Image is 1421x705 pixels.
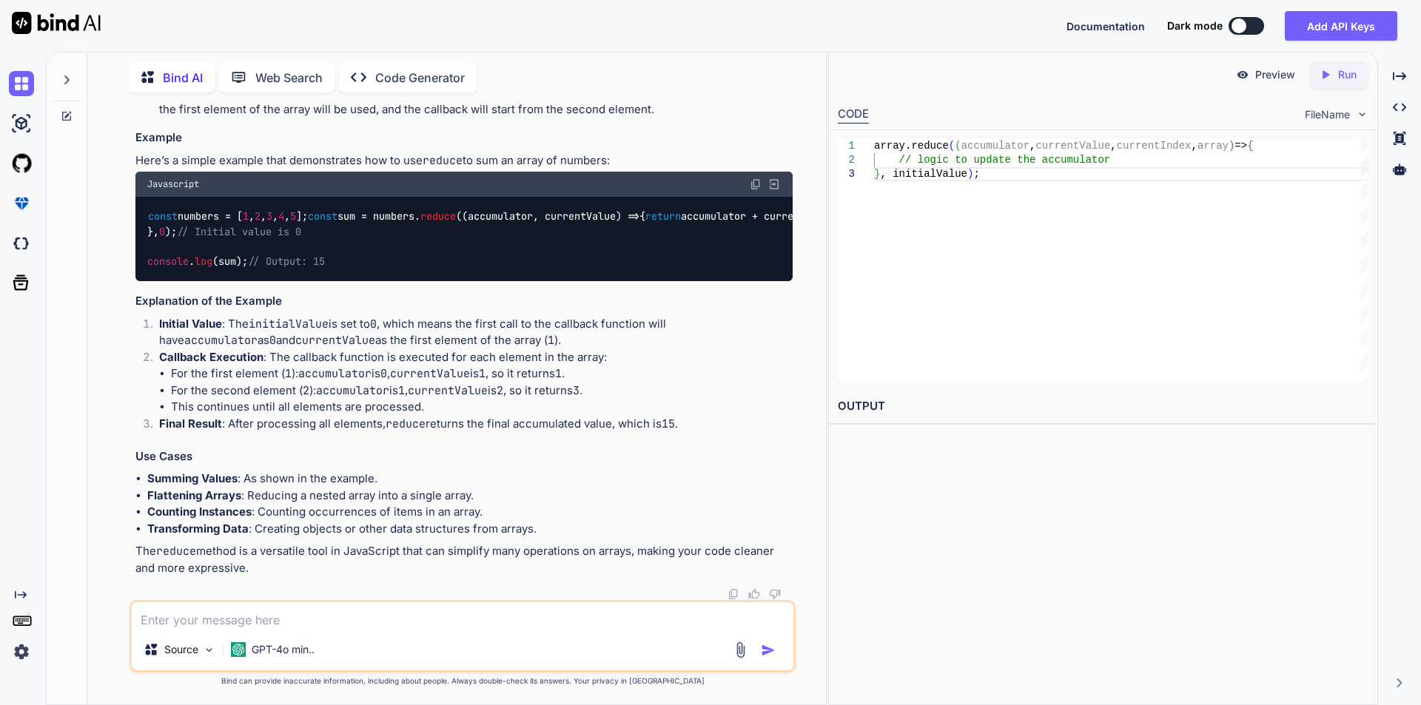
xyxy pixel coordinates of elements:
img: attachment [732,641,749,658]
div: CODE [838,106,869,124]
code: 0 [380,366,387,381]
img: premium [9,191,34,216]
strong: Summing Values [147,471,238,485]
code: 1 [548,333,554,348]
img: Pick Models [203,644,215,656]
code: numbers = [ , , , , ]; sum = numbers. ( { accumulator + currentValue; }, ); . (sum); [147,209,841,269]
img: Bind AI [12,12,101,34]
h3: Explanation of the Example [135,293,793,310]
code: 2 [497,383,503,398]
span: ( [955,140,961,152]
code: 1 [398,383,405,398]
strong: Callback Execution [159,350,263,364]
span: currentValue [1035,140,1110,152]
p: GPT-4o min.. [252,642,315,657]
span: const [148,209,178,223]
img: GPT-4o mini [231,642,246,657]
img: Open in Browser [767,178,781,191]
img: preview [1236,68,1249,81]
span: // Output: 15 [248,255,325,269]
li: : As shown in the example. [147,470,793,488]
strong: Transforming Data [147,522,249,536]
div: 2 [838,153,855,167]
code: reduce [423,153,463,168]
code: 3 [573,383,580,398]
span: , initialValue [880,168,967,180]
span: => [1234,140,1247,152]
code: reduce [386,416,426,431]
code: 1 [285,366,292,381]
img: chevron down [1356,108,1368,121]
p: Bind can provide inaccurate information, including about people. Always double-check its answers.... [130,675,796,687]
li: : Counting occurrences of items in an array. [147,504,793,521]
li: : Reducing a nested array into a single array. [147,488,793,505]
span: accumulator, currentValue [468,209,616,223]
span: FileName [1305,107,1350,122]
p: Run [1338,67,1357,82]
code: accumulator [298,366,372,381]
code: 0 [370,317,377,331]
span: , [1110,140,1116,152]
span: 0 [159,225,165,238]
img: chat [9,71,34,96]
span: , [1191,140,1197,152]
span: ; [973,168,979,180]
span: return [645,209,681,223]
code: 1 [555,366,562,381]
div: 3 [838,167,855,181]
span: 5 [290,209,296,223]
span: , [1029,140,1035,152]
p: Here’s a simple example that demonstrates how to use to sum an array of numbers: [135,152,793,169]
span: { [1247,140,1253,152]
p: The method is a versatile tool in JavaScript that can simplify many operations on arrays, making ... [135,543,793,576]
img: githubLight [9,151,34,176]
strong: Counting Instances [147,505,252,519]
span: 3 [266,209,272,223]
code: 15 [662,416,675,431]
code: currentValue [295,333,375,348]
code: 0 [269,333,276,348]
li: For the second element ( ): is , is , so it returns . [171,382,793,399]
h3: Example [135,129,793,146]
img: ai-studio [9,111,34,136]
li: This continues until all elements are processed. [171,399,793,416]
code: 2 [303,383,309,398]
span: 2 [255,209,261,223]
span: accumulator [961,140,1029,152]
img: copy [750,178,762,190]
p: : After processing all elements, returns the final accumulated value, which is . [159,416,793,433]
li: : Creating objects or other data structures from arrays. [147,521,793,538]
code: reduce [156,544,196,559]
span: ) [967,168,973,180]
p: Preview [1255,67,1295,82]
code: currentValue [408,383,488,398]
span: currentIndex [1116,140,1191,152]
span: array.reduce [874,140,949,152]
strong: Flattening Arrays [147,488,241,502]
img: copy [728,588,739,600]
code: 1 [479,366,486,381]
img: like [748,588,760,600]
span: array [1197,140,1229,152]
h3: Use Cases [135,448,793,465]
span: ( ) => [462,209,639,223]
span: const [308,209,337,223]
button: Documentation [1066,18,1145,34]
span: log [195,255,212,269]
img: dislike [769,588,781,600]
span: // logic to update the accumulator [898,154,1110,166]
strong: Final Result [159,416,222,431]
div: 1 [838,139,855,153]
span: Dark mode [1167,18,1223,33]
p: Code Generator [375,69,465,87]
p: : The is set to , which means the first call to the callback function will have as and as the fir... [159,316,793,349]
code: accumulator [316,383,389,398]
span: ) [1229,140,1234,152]
strong: Initial Value [159,317,222,331]
span: console [147,255,189,269]
span: // Initial value is 0 [177,225,301,238]
button: Add API Keys [1285,11,1397,41]
span: 4 [278,209,284,223]
p: : The callback function is executed for each element in the array: [159,349,793,366]
li: For the first element ( ): is , is , so it returns . [171,365,793,382]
